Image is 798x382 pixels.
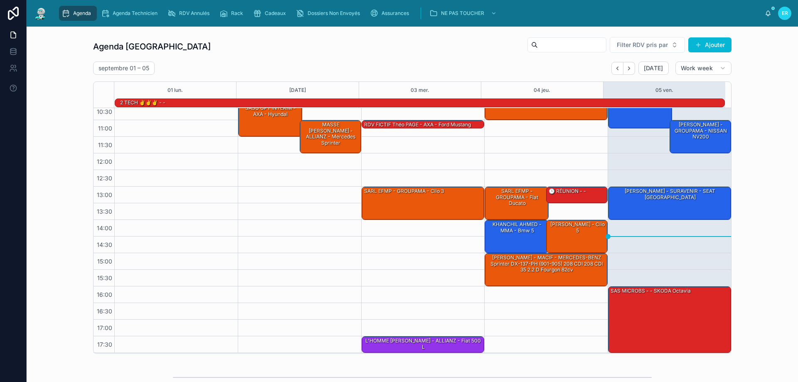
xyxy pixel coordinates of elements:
[308,10,360,17] span: Dossiers Non Envoyés
[217,6,249,21] a: Rack
[427,6,501,21] a: NE PAS TOUCHER
[688,37,731,52] button: Ajouter
[363,187,445,195] div: SARL EFMP - GROUPAMA - Clio 3
[73,10,91,17] span: Agenda
[485,220,548,253] div: KHANCHIL AHMED - MMA - Bmw 5
[95,324,114,331] span: 17:00
[547,187,607,203] div: 🕒 RÉUNION - -
[362,121,484,129] div: RDV FICTIF Théo PAGE - AXA - ford mustang
[33,7,48,20] img: App logo
[96,125,114,132] span: 11:00
[782,10,788,17] span: ER
[534,82,550,99] button: 04 jeu.
[95,291,114,298] span: 16:00
[611,62,623,75] button: Back
[95,208,114,215] span: 13:30
[93,41,211,52] h1: Agenda [GEOGRAPHIC_DATA]
[95,241,114,248] span: 14:30
[411,82,429,99] button: 03 mer.
[239,104,302,136] div: SASU OPT INTERIM - AXA - hyundai
[293,6,366,21] a: Dossiers Non Envoyés
[547,220,607,253] div: [PERSON_NAME] - clio 5
[486,254,607,274] div: [PERSON_NAME] - MACIF - MERCEDES-BENZ Sprinter DX-137-PH (901-905) 208 CDI 208 CDI 35 2.2 D Fourg...
[95,274,114,281] span: 15:30
[113,10,158,17] span: Agenda Technicien
[623,62,635,75] button: Next
[548,221,607,234] div: [PERSON_NAME] - clio 5
[610,187,730,201] div: [PERSON_NAME] - SURAVENIR - SEAT [GEOGRAPHIC_DATA]
[95,308,114,315] span: 16:30
[608,287,731,352] div: SAS MICROBS - - SKODA Octavia
[96,141,114,148] span: 11:30
[610,37,685,53] button: Select Button
[675,62,731,75] button: Work week
[486,187,548,207] div: SARL EFMP - GROUPAMA - fiat ducato
[95,341,114,348] span: 17:30
[670,121,731,153] div: [PERSON_NAME] - GROUPAMA - NISSAN NV200
[240,104,301,118] div: SASU OPT INTERIM - AXA - hyundai
[300,121,361,153] div: MASSE [PERSON_NAME] - ALLIANZ - Mercedes sprinter
[95,224,114,232] span: 14:00
[99,6,163,21] a: Agenda Technicien
[301,121,360,147] div: MASSE [PERSON_NAME] - ALLIANZ - Mercedes sprinter
[179,10,209,17] span: RDV Annulés
[251,6,292,21] a: Cadeaux
[119,99,166,106] div: 2 TECH ✌️✌️✌️ - -
[681,64,713,72] span: Work week
[362,187,484,219] div: SARL EFMP - GROUPAMA - Clio 3
[165,6,215,21] a: RDV Annulés
[99,64,149,72] h2: septembre 01 – 05
[382,10,409,17] span: Assurances
[362,337,484,352] div: L'HOMME [PERSON_NAME] - ALLIANZ - Fiat 500 L
[265,10,286,17] span: Cadeaux
[485,254,607,286] div: [PERSON_NAME] - MACIF - MERCEDES-BENZ Sprinter DX-137-PH (901-905) 208 CDI 208 CDI 35 2.2 D Fourg...
[608,187,731,219] div: [PERSON_NAME] - SURAVENIR - SEAT [GEOGRAPHIC_DATA]
[486,221,548,234] div: KHANCHIL AHMED - MMA - Bmw 5
[548,187,587,195] div: 🕒 RÉUNION - -
[617,41,668,49] span: Filter RDV pris par
[655,82,673,99] button: 05 ven.
[671,121,730,140] div: [PERSON_NAME] - GROUPAMA - NISSAN NV200
[638,62,669,75] button: [DATE]
[231,10,243,17] span: Rack
[289,82,306,99] button: [DATE]
[95,158,114,165] span: 12:00
[367,6,415,21] a: Assurances
[95,191,114,198] span: 13:00
[95,175,114,182] span: 12:30
[441,10,484,17] span: NE PAS TOUCHER
[95,108,114,115] span: 10:30
[363,121,472,128] div: RDV FICTIF Théo PAGE - AXA - ford mustang
[119,99,166,107] div: 2 TECH ✌️✌️✌️ - -
[610,287,692,295] div: SAS MICROBS - - SKODA Octavia
[95,258,114,265] span: 15:00
[59,6,97,21] a: Agenda
[55,4,765,22] div: scrollable content
[363,337,484,351] div: L'HOMME [PERSON_NAME] - ALLIANZ - Fiat 500 L
[485,187,548,219] div: SARL EFMP - GROUPAMA - fiat ducato
[167,82,183,99] button: 01 lun.
[644,64,663,72] span: [DATE]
